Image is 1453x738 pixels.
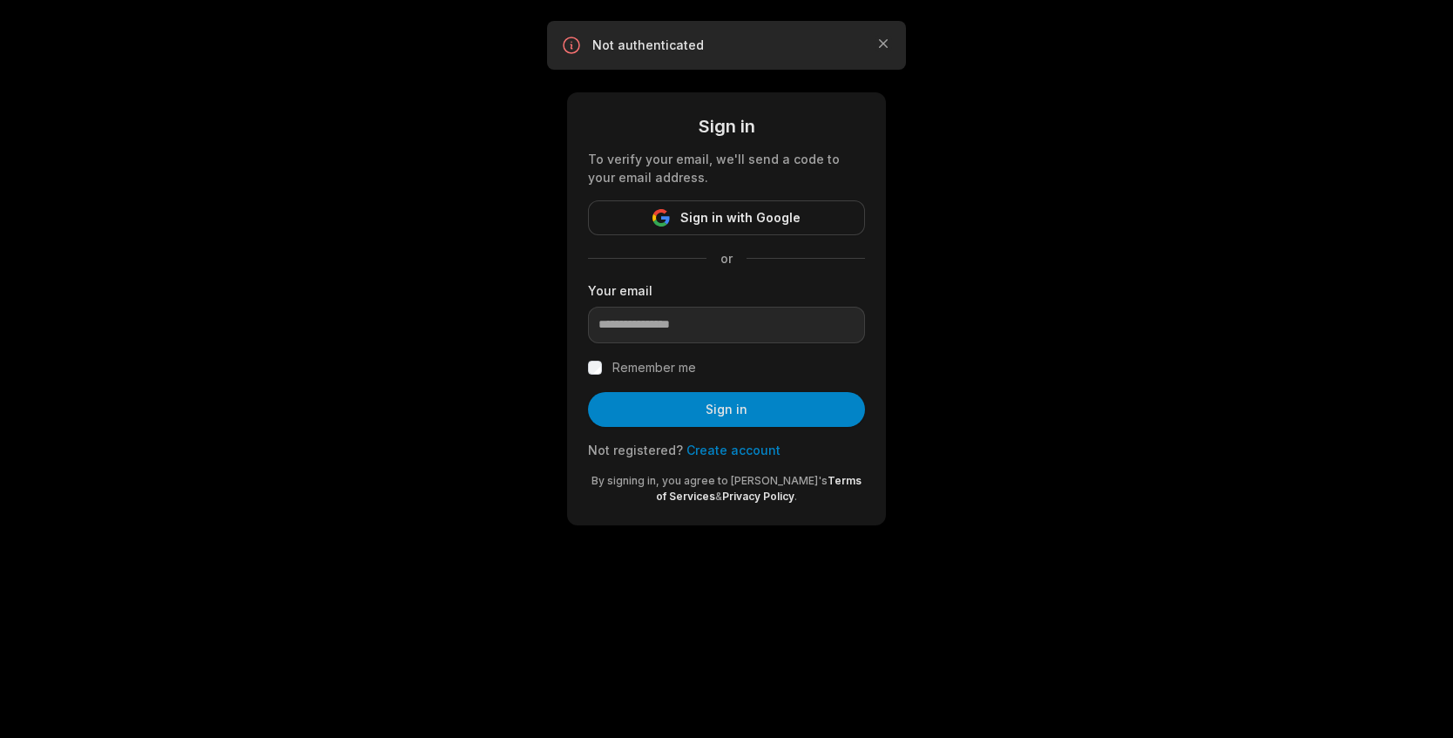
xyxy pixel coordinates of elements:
a: Privacy Policy [722,490,794,503]
span: or [706,249,747,267]
label: Remember me [612,357,696,378]
a: Terms of Services [656,474,862,503]
button: Sign in [588,392,865,427]
button: Sign in with Google [588,200,865,235]
div: Sign in [588,113,865,139]
span: . [794,490,797,503]
span: & [715,490,722,503]
p: Not authenticated [592,37,861,54]
a: Create account [686,443,781,457]
label: Your email [588,281,865,300]
span: Not registered? [588,443,683,457]
span: Sign in with Google [680,207,801,228]
div: To verify your email, we'll send a code to your email address. [588,150,865,186]
span: By signing in, you agree to [PERSON_NAME]'s [591,474,828,487]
